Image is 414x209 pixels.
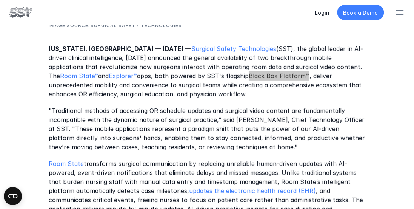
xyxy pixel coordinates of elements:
[49,160,84,167] a: Room State
[49,22,90,29] p: Image Source:
[337,5,384,20] a: Book a Demo
[4,187,22,205] button: Open CMP widget
[60,72,98,80] a: Room State™
[189,187,316,195] a: updates the electronic health record (EHR)
[49,106,365,152] p: "Traditional methods of accessing OR schedule updates and surgical video content are fundamentall...
[49,44,365,99] p: (SST), the global leader in AI-driven clinical intelligence, [DATE] announced the general availab...
[49,45,191,53] strong: [US_STATE], [GEOGRAPHIC_DATA] — [DATE] —
[191,45,276,53] a: Surgical Safety Technologies
[315,9,329,16] a: Login
[91,22,182,29] p: Surgical Safety Technologies
[109,72,137,80] a: Explorer™
[9,6,32,19] img: SST logo
[343,9,378,17] p: Book a Demo
[249,72,309,80] a: Black Box Platform™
